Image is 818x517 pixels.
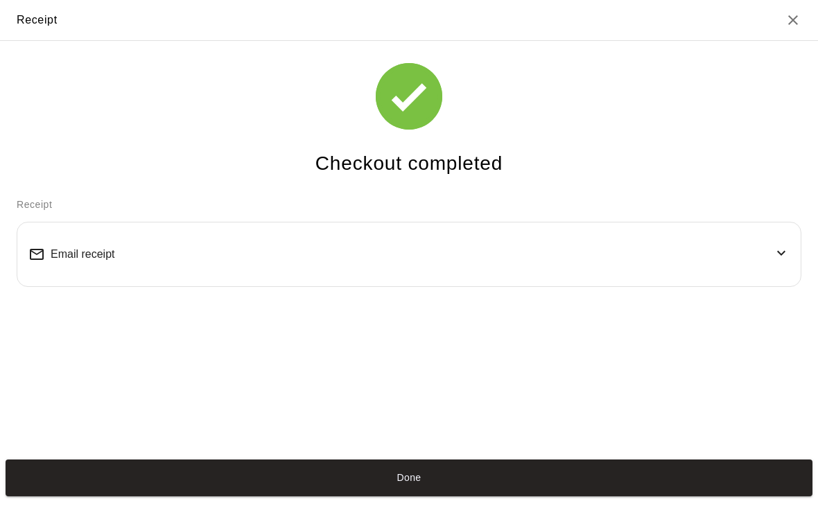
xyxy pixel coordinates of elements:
[6,459,812,496] button: Done
[785,12,801,28] button: Close
[17,11,58,29] div: Receipt
[51,248,114,261] span: Email receipt
[315,152,503,176] h4: Checkout completed
[17,198,801,212] p: Receipt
